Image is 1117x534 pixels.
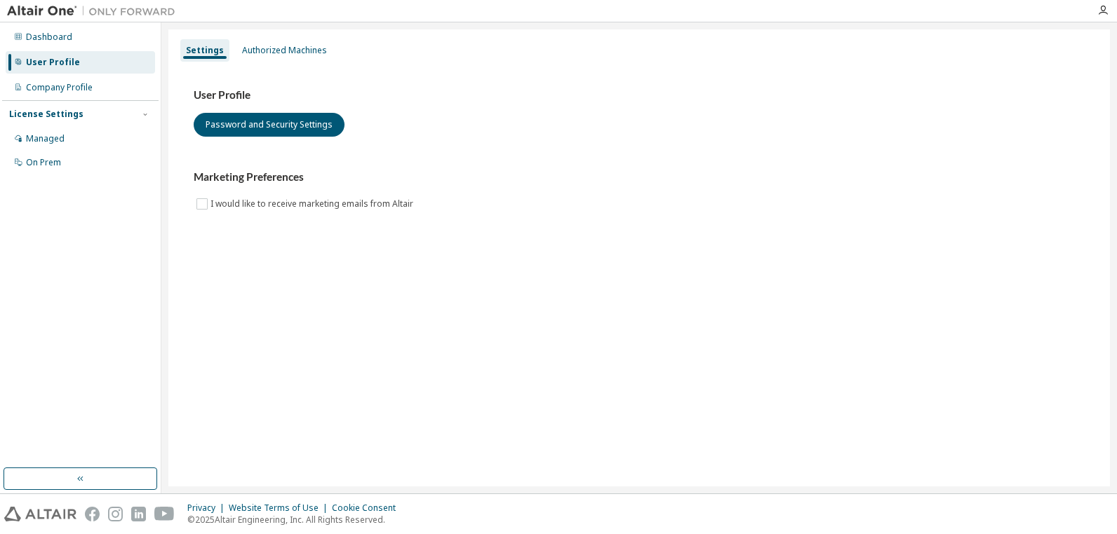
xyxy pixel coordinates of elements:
h3: User Profile [194,88,1085,102]
div: License Settings [9,109,83,120]
div: Company Profile [26,82,93,93]
h3: Marketing Preferences [194,170,1085,184]
img: youtube.svg [154,507,175,521]
div: Authorized Machines [242,45,327,56]
img: Altair One [7,4,182,18]
div: Settings [186,45,224,56]
div: Privacy [187,502,229,514]
div: Website Terms of Use [229,502,332,514]
img: linkedin.svg [131,507,146,521]
div: User Profile [26,57,80,68]
div: Managed [26,133,65,144]
div: Dashboard [26,32,72,43]
button: Password and Security Settings [194,113,345,137]
img: instagram.svg [108,507,123,521]
div: On Prem [26,157,61,168]
label: I would like to receive marketing emails from Altair [210,196,416,212]
img: altair_logo.svg [4,507,76,521]
img: facebook.svg [85,507,100,521]
p: © 2025 Altair Engineering, Inc. All Rights Reserved. [187,514,404,526]
div: Cookie Consent [332,502,404,514]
